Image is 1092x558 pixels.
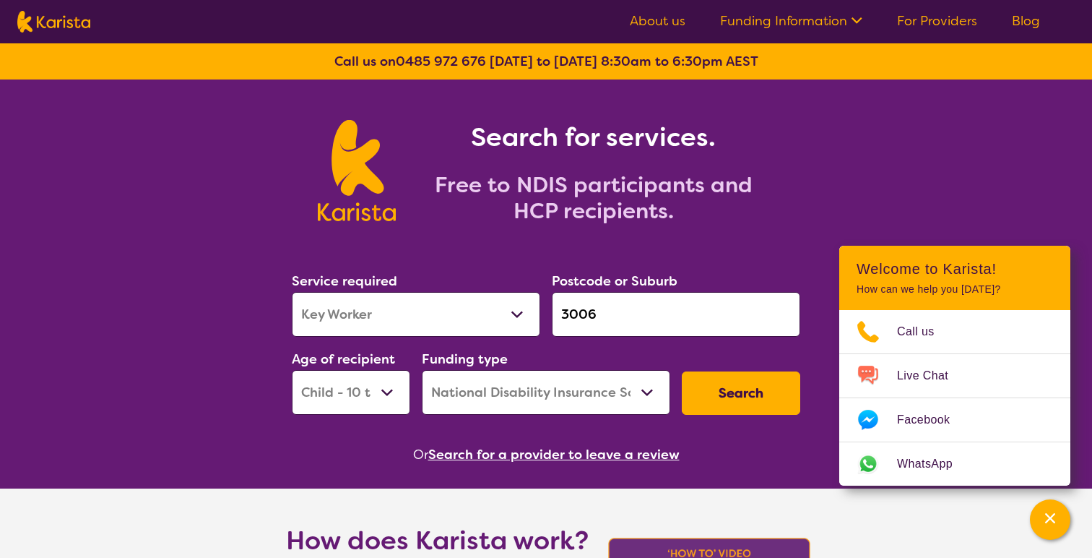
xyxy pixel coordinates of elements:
label: Funding type [422,351,508,368]
button: Channel Menu [1030,499,1070,540]
a: About us [630,12,685,30]
p: How can we help you [DATE]? [857,283,1053,296]
span: Call us [897,321,952,343]
a: Funding Information [720,12,862,30]
a: For Providers [897,12,977,30]
a: Blog [1012,12,1040,30]
h1: Search for services. [413,120,774,155]
a: Web link opens in a new tab. [839,442,1070,486]
img: Karista logo [318,120,395,221]
ul: Choose channel [839,310,1070,486]
div: Channel Menu [839,246,1070,486]
span: Live Chat [897,365,966,387]
label: Age of recipient [292,351,395,368]
b: Call us on [DATE] to [DATE] 8:30am to 6:30pm AEST [334,53,758,70]
span: Or [413,444,428,465]
span: WhatsApp [897,453,970,475]
h1: How does Karista work? [286,523,589,558]
input: Type [552,292,800,337]
label: Service required [292,272,397,290]
a: 0485 972 676 [396,53,486,70]
button: Search [682,372,800,415]
span: Facebook [897,409,967,431]
h2: Welcome to Karista! [857,260,1053,278]
label: Postcode or Suburb [552,272,677,290]
button: Search for a provider to leave a review [428,444,680,465]
img: Karista logo [17,11,90,33]
h2: Free to NDIS participants and HCP recipients. [413,172,774,224]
